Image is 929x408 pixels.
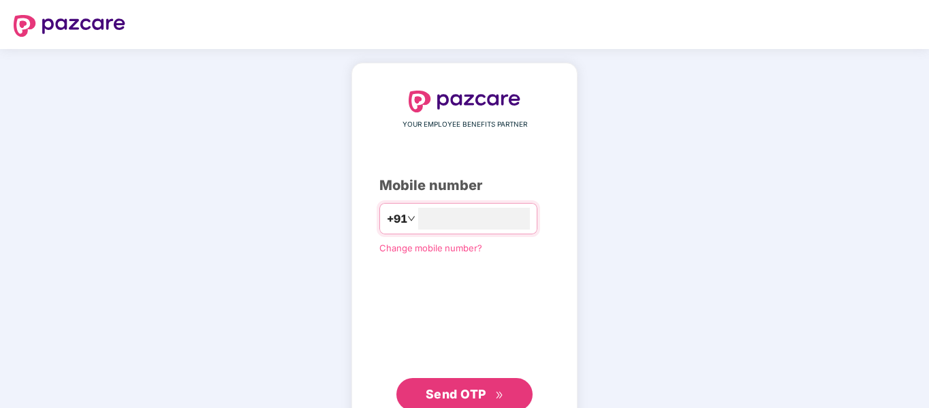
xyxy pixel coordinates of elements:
[403,119,527,130] span: YOUR EMPLOYEE BENEFITS PARTNER
[379,175,550,196] div: Mobile number
[387,210,407,227] span: +91
[379,242,482,253] a: Change mobile number?
[14,15,125,37] img: logo
[407,215,415,223] span: down
[409,91,520,112] img: logo
[495,391,504,400] span: double-right
[426,387,486,401] span: Send OTP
